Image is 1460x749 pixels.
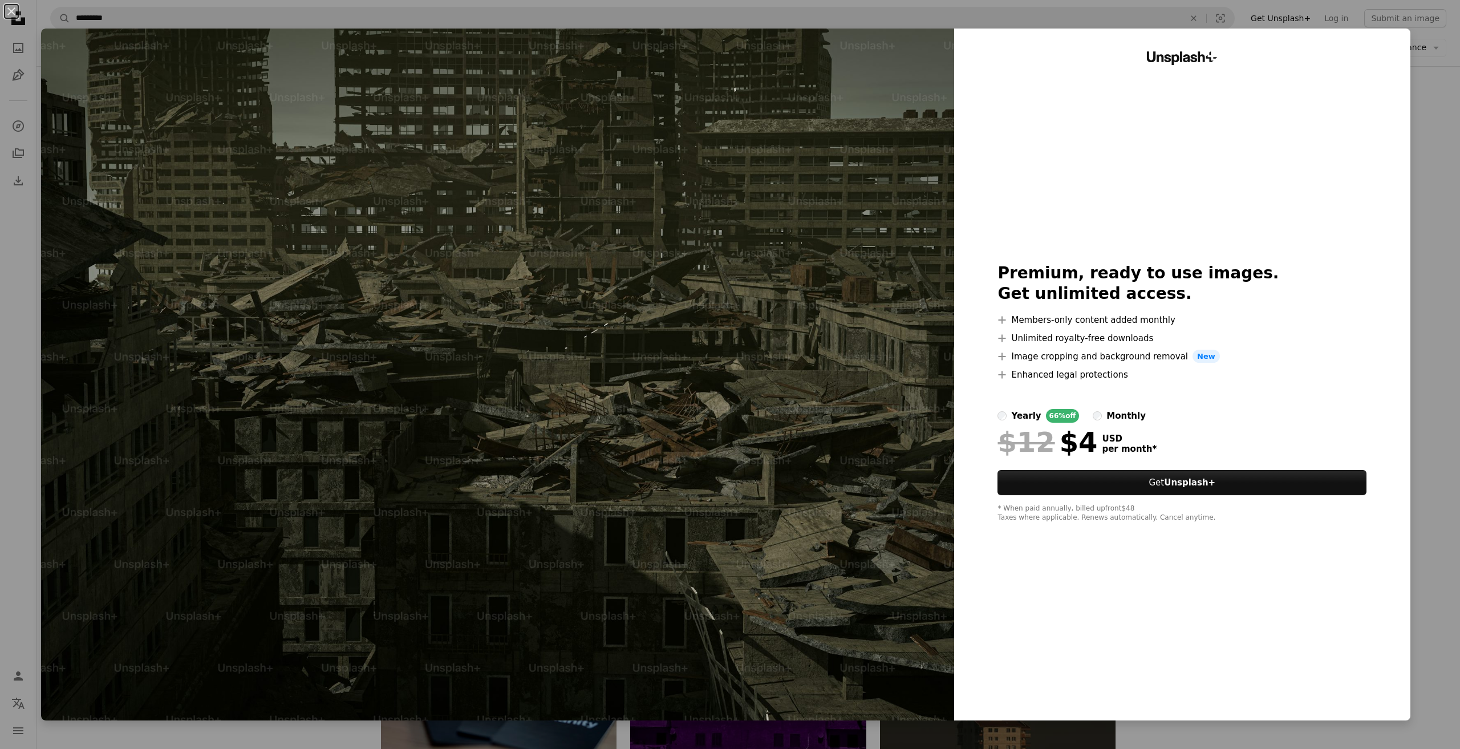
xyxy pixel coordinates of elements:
[1011,409,1041,423] div: yearly
[1093,411,1102,420] input: monthly
[1193,350,1220,363] span: New
[1102,434,1157,444] span: USD
[1164,477,1215,488] strong: Unsplash+
[997,411,1007,420] input: yearly66%off
[997,313,1366,327] li: Members-only content added monthly
[997,504,1366,523] div: * When paid annually, billed upfront $48 Taxes where applicable. Renews automatically. Cancel any...
[997,331,1366,345] li: Unlimited royalty-free downloads
[997,427,1055,457] span: $12
[1106,409,1146,423] div: monthly
[997,368,1366,382] li: Enhanced legal protections
[997,350,1366,363] li: Image cropping and background removal
[997,263,1366,304] h2: Premium, ready to use images. Get unlimited access.
[997,470,1366,495] button: GetUnsplash+
[1102,444,1157,454] span: per month *
[1046,409,1080,423] div: 66% off
[997,427,1097,457] div: $4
